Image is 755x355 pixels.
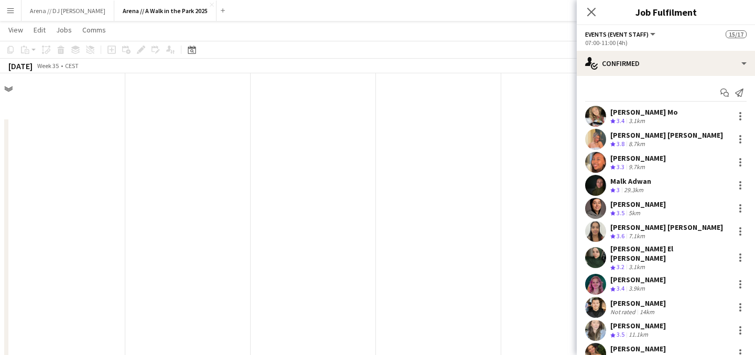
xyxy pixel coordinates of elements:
[617,284,624,292] span: 3.4
[29,23,50,37] a: Edit
[617,330,624,338] span: 3.5
[627,117,647,126] div: 3.1km
[82,25,106,35] span: Comms
[610,308,638,316] div: Not rated
[585,30,649,38] span: Events (Event Staff)
[610,344,666,353] div: [PERSON_NAME]
[617,232,624,240] span: 3.6
[52,23,76,37] a: Jobs
[726,30,747,38] span: 15/17
[56,25,72,35] span: Jobs
[627,140,647,149] div: 8.7km
[585,39,747,47] div: 07:00-11:00 (4h)
[627,330,650,339] div: 11.1km
[617,186,620,194] span: 3
[617,263,624,271] span: 3.2
[610,223,723,232] div: [PERSON_NAME] [PERSON_NAME]
[617,209,624,217] span: 3.5
[610,107,678,117] div: [PERSON_NAME] Mo
[577,5,755,19] h3: Job Fulfilment
[610,321,666,330] div: [PERSON_NAME]
[34,25,46,35] span: Edit
[4,23,27,37] a: View
[35,62,61,70] span: Week 35
[610,153,666,163] div: [PERSON_NAME]
[610,275,666,284] div: [PERSON_NAME]
[610,298,666,308] div: [PERSON_NAME]
[638,308,656,316] div: 14km
[585,30,657,38] button: Events (Event Staff)
[627,209,642,218] div: 5km
[610,176,651,186] div: Malk Adwan
[610,244,730,263] div: [PERSON_NAME] El [PERSON_NAME]
[627,263,647,272] div: 3.1km
[577,51,755,76] div: Confirmed
[627,284,647,293] div: 3.9km
[610,130,723,140] div: [PERSON_NAME] [PERSON_NAME]
[21,1,114,21] button: Arena // DJ [PERSON_NAME]
[617,140,624,148] span: 3.8
[627,163,647,172] div: 9.7km
[8,25,23,35] span: View
[78,23,110,37] a: Comms
[8,61,33,71] div: [DATE]
[114,1,217,21] button: Arena // A Walk in the Park 2025
[627,232,647,241] div: 7.1km
[617,117,624,125] span: 3.4
[617,163,624,171] span: 3.3
[65,62,79,70] div: CEST
[622,186,645,195] div: 29.3km
[610,199,666,209] div: [PERSON_NAME]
